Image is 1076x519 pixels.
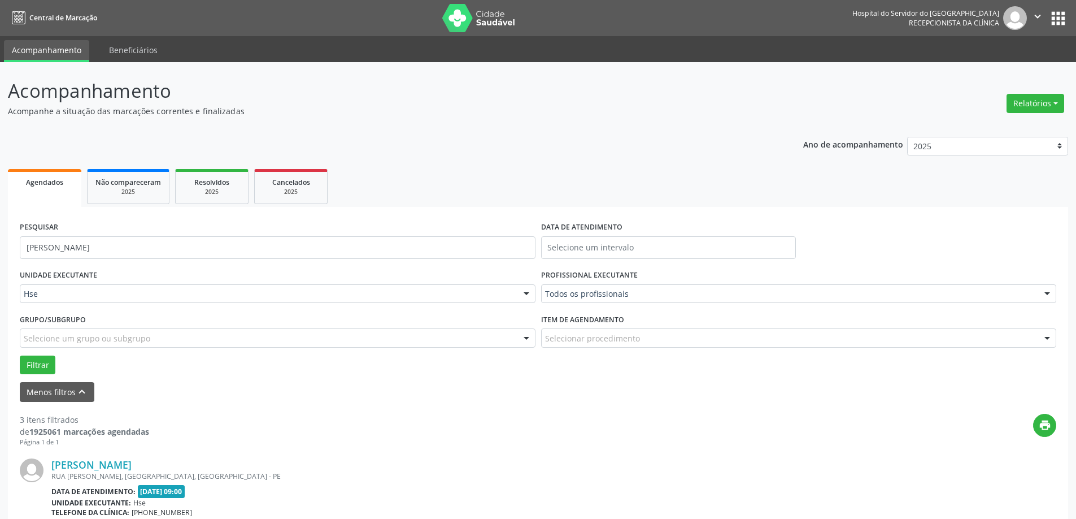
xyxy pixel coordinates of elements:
img: img [1003,6,1027,30]
div: 2025 [95,188,161,196]
p: Ano de acompanhamento [803,137,903,151]
button: Menos filtroskeyboard_arrow_up [20,382,94,402]
strong: 1925061 marcações agendadas [29,426,149,437]
button: Relatórios [1007,94,1064,113]
label: PESQUISAR [20,219,58,236]
input: Selecione um intervalo [541,236,796,259]
p: Acompanhamento [8,77,750,105]
label: UNIDADE EXECUTANTE [20,267,97,284]
i:  [1031,10,1044,23]
label: Item de agendamento [541,311,624,328]
div: 2025 [263,188,319,196]
span: Resolvidos [194,178,229,187]
div: RUA [PERSON_NAME], [GEOGRAPHIC_DATA], [GEOGRAPHIC_DATA] - PE [51,472,887,481]
span: Selecione um grupo ou subgrupo [24,332,150,344]
span: Não compareceram [95,178,161,187]
b: Telefone da clínica: [51,508,129,517]
label: DATA DE ATENDIMENTO [541,219,622,236]
span: Central de Marcação [29,13,97,23]
b: Data de atendimento: [51,487,136,496]
img: img [20,459,43,482]
div: de [20,426,149,438]
button: print [1033,414,1056,437]
a: [PERSON_NAME] [51,459,132,471]
a: Central de Marcação [8,8,97,27]
label: Grupo/Subgrupo [20,311,86,328]
span: [DATE] 09:00 [138,485,185,498]
button: apps [1048,8,1068,28]
p: Acompanhe a situação das marcações correntes e finalizadas [8,105,750,117]
div: 2025 [184,188,240,196]
b: Unidade executante: [51,498,131,508]
div: 3 itens filtrados [20,414,149,426]
span: Todos os profissionais [545,288,1034,300]
i: keyboard_arrow_up [76,386,88,398]
a: Beneficiários [101,40,165,60]
div: Página 1 de 1 [20,438,149,447]
span: Cancelados [272,178,310,187]
span: Hse [24,288,512,300]
label: PROFISSIONAL EXECUTANTE [541,267,638,284]
button: Filtrar [20,356,55,375]
span: Hse [133,498,146,508]
button:  [1027,6,1048,30]
span: Selecionar procedimento [545,332,640,344]
span: Recepcionista da clínica [909,18,999,28]
i: print [1039,419,1051,431]
span: [PHONE_NUMBER] [132,508,192,517]
input: Nome, código do beneficiário ou CPF [20,236,535,259]
a: Acompanhamento [4,40,89,62]
div: Hospital do Servidor do [GEOGRAPHIC_DATA] [852,8,999,18]
span: Agendados [26,178,63,187]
